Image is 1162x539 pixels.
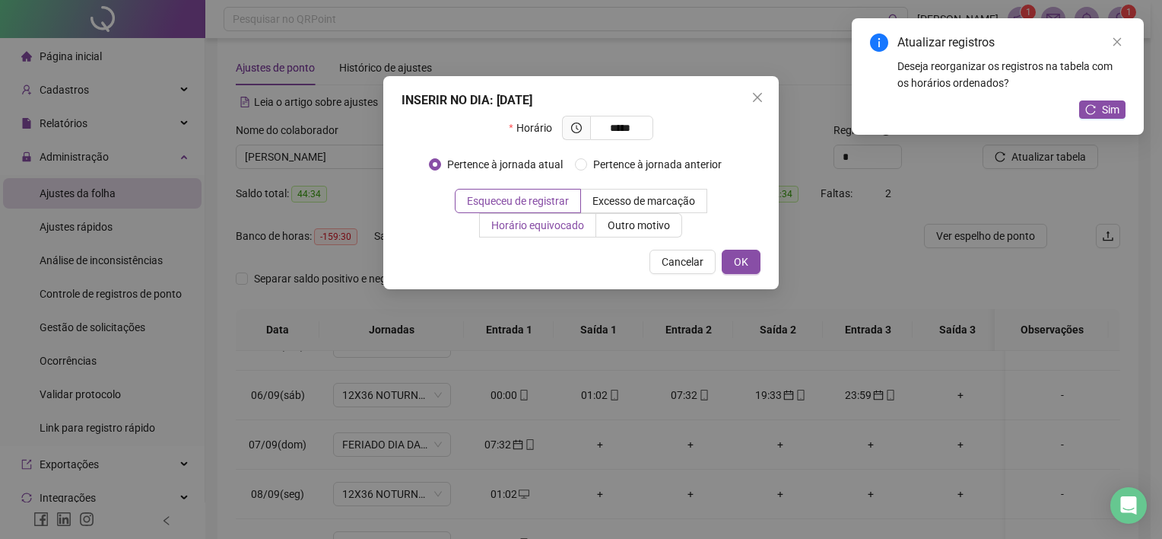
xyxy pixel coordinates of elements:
[897,33,1125,52] div: Atualizar registros
[592,195,695,207] span: Excesso de marcação
[897,58,1125,91] div: Deseja reorganizar os registros na tabela com os horários ordenados?
[751,91,764,104] span: close
[1079,100,1125,119] button: Sim
[441,156,569,173] span: Pertence à jornada atual
[870,33,888,52] span: info-circle
[662,254,703,270] span: Cancelar
[587,156,728,173] span: Pertence à jornada anterior
[745,85,770,110] button: Close
[722,250,760,274] button: OK
[1109,33,1125,50] a: Close
[402,91,760,110] div: INSERIR NO DIA : [DATE]
[1102,101,1119,118] span: Sim
[467,195,569,207] span: Esqueceu de registrar
[734,254,748,270] span: OK
[1085,104,1096,115] span: reload
[491,219,584,231] span: Horário equivocado
[1112,37,1122,47] span: close
[1110,487,1147,524] div: Open Intercom Messenger
[571,123,582,133] span: clock-circle
[649,250,716,274] button: Cancelar
[509,116,561,140] label: Horário
[608,219,670,231] span: Outro motivo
